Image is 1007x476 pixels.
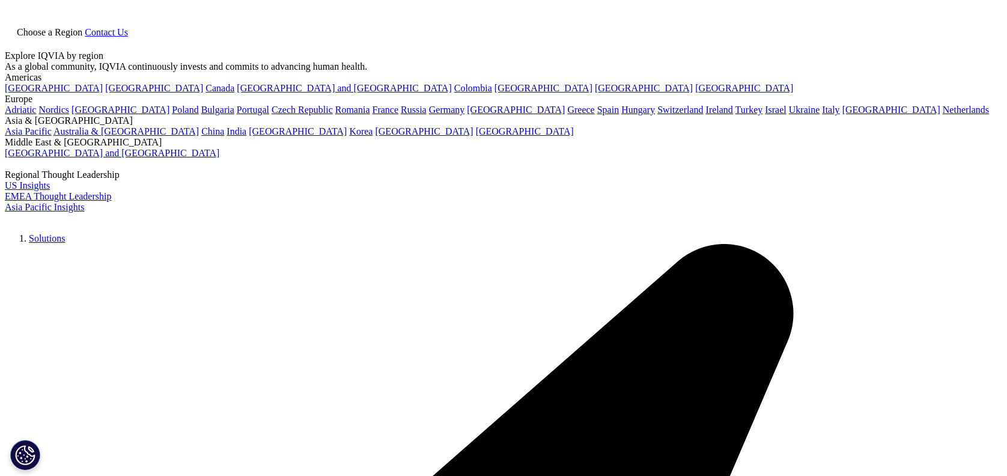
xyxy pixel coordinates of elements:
[237,105,269,115] a: Portugal
[10,440,40,470] button: 쿠키 설정
[272,105,333,115] a: Czech Republic
[17,27,82,37] span: Choose a Region
[335,105,370,115] a: Romania
[5,126,52,136] a: Asia Pacific
[71,105,169,115] a: [GEOGRAPHIC_DATA]
[943,105,989,115] a: Netherlands
[85,27,128,37] a: Contact Us
[429,105,465,115] a: Germany
[349,126,373,136] a: Korea
[201,105,234,115] a: Bulgaria
[597,105,619,115] a: Spain
[789,105,820,115] a: Ukraine
[105,83,203,93] a: [GEOGRAPHIC_DATA]
[53,126,199,136] a: Australia & [GEOGRAPHIC_DATA]
[38,105,69,115] a: Nordics
[237,83,451,93] a: [GEOGRAPHIC_DATA] and [GEOGRAPHIC_DATA]
[765,105,786,115] a: Israel
[567,105,594,115] a: Greece
[172,105,198,115] a: Poland
[5,169,1002,180] div: Regional Thought Leadership
[375,126,473,136] a: [GEOGRAPHIC_DATA]
[467,105,565,115] a: [GEOGRAPHIC_DATA]
[5,191,111,201] a: EMEA Thought Leadership
[5,72,1002,83] div: Americas
[735,105,763,115] a: Turkey
[5,202,84,212] a: Asia Pacific Insights
[5,148,219,158] a: [GEOGRAPHIC_DATA] and [GEOGRAPHIC_DATA]
[373,105,399,115] a: France
[205,83,234,93] a: Canada
[706,105,733,115] a: Ireland
[5,50,1002,61] div: Explore IQVIA by region
[201,126,224,136] a: China
[5,137,1002,148] div: Middle East & [GEOGRAPHIC_DATA]
[657,105,703,115] a: Switzerland
[5,115,1002,126] div: Asia & [GEOGRAPHIC_DATA]
[842,105,940,115] a: [GEOGRAPHIC_DATA]
[595,83,693,93] a: [GEOGRAPHIC_DATA]
[476,126,574,136] a: [GEOGRAPHIC_DATA]
[5,61,1002,72] div: As a global community, IQVIA continuously invests and commits to advancing human health.
[494,83,592,93] a: [GEOGRAPHIC_DATA]
[401,105,427,115] a: Russia
[5,94,1002,105] div: Europe
[249,126,347,136] a: [GEOGRAPHIC_DATA]
[822,105,839,115] a: Italy
[227,126,246,136] a: India
[5,105,36,115] a: Adriatic
[29,233,65,243] a: Solutions
[5,83,103,93] a: [GEOGRAPHIC_DATA]
[621,105,655,115] a: Hungary
[5,180,50,191] a: US Insights
[454,83,492,93] a: Colombia
[695,83,793,93] a: [GEOGRAPHIC_DATA]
